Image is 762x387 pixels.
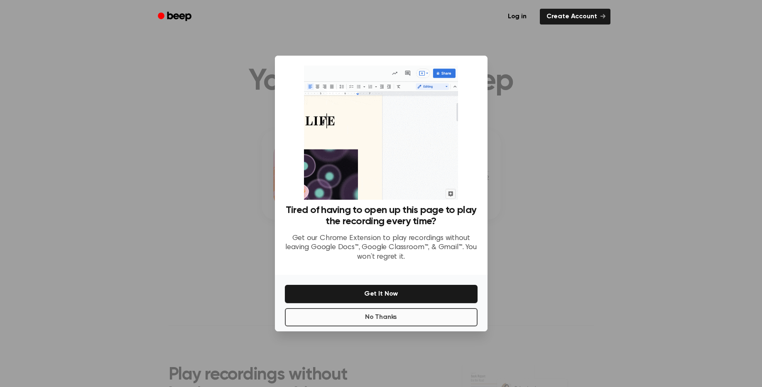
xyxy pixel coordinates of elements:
a: Create Account [540,9,610,24]
a: Log in [500,7,535,26]
h3: Tired of having to open up this page to play the recording every time? [285,205,478,227]
button: No Thanks [285,308,478,326]
a: Beep [152,9,199,25]
p: Get our Chrome Extension to play recordings without leaving Google Docs™, Google Classroom™, & Gm... [285,234,478,262]
img: Beep extension in action [304,66,458,200]
button: Get It Now [285,285,478,303]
